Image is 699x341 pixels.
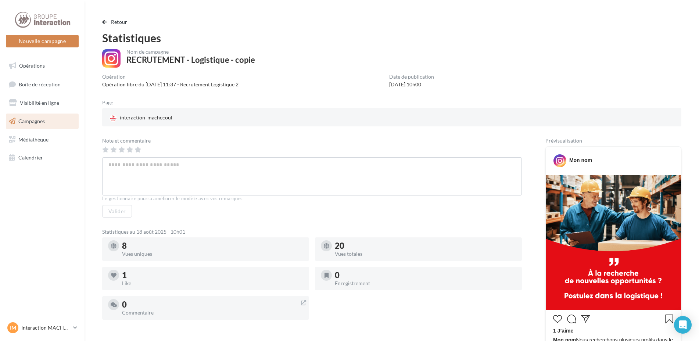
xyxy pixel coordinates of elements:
[4,132,80,147] a: Médiathèque
[389,74,434,79] div: Date de publication
[4,150,80,165] a: Calendrier
[18,118,45,124] span: Campagnes
[569,157,592,164] div: Mon nom
[19,81,61,87] span: Boîte de réception
[4,95,80,111] a: Visibilité en ligne
[335,281,516,286] div: Enregistrement
[18,154,43,161] span: Calendrier
[18,136,49,142] span: Médiathèque
[10,324,16,331] span: IM
[665,315,674,323] svg: Enregistrer
[4,114,80,129] a: Campagnes
[6,35,79,47] button: Nouvelle campagne
[122,242,303,250] div: 8
[102,81,239,88] div: Opération libre du [DATE] 11:37 - Recrutement Logistique 2
[581,315,590,323] svg: Partager la publication
[102,195,522,202] div: Le gestionnaire pourra améliorer le modèle avec vos remarques
[126,56,255,64] div: RECRUTEMENT - Logistique - copie
[567,315,576,323] svg: Commenter
[108,112,297,123] a: interaction_machecoul
[122,281,303,286] div: Like
[122,310,303,315] div: Commentaire
[122,301,303,309] div: 0
[102,229,522,234] div: Statistiques au 18 août 2025 - 10h01
[102,205,132,218] button: Valider
[335,251,516,256] div: Vues totales
[108,112,174,123] div: interaction_machecoul
[102,100,119,105] div: Page
[545,138,681,143] div: Prévisualisation
[4,58,80,73] a: Opérations
[4,76,80,92] a: Boîte de réception
[102,74,239,79] div: Opération
[674,316,692,334] div: Open Intercom Messenger
[102,138,522,143] div: Note et commentaire
[122,251,303,256] div: Vues uniques
[553,315,562,323] svg: J’aime
[335,271,516,279] div: 0
[102,32,681,43] div: Statistiques
[21,324,70,331] p: Interaction MACHECOUL
[122,271,303,279] div: 1
[111,19,128,25] span: Retour
[553,327,674,336] div: 1 J’aime
[19,62,45,69] span: Opérations
[20,100,59,106] span: Visibilité en ligne
[126,49,255,54] div: Nom de campagne
[389,81,434,88] div: [DATE] 10h00
[6,321,79,335] a: IM Interaction MACHECOUL
[102,18,130,26] button: Retour
[335,242,516,250] div: 20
